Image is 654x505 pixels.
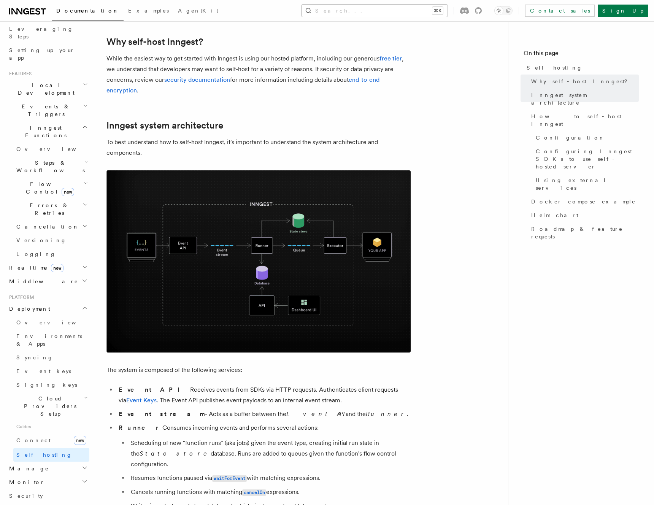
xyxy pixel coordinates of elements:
span: Inngest system architecture [531,91,639,106]
button: Cancellation [13,220,89,233]
img: Inngest system architecture diagram [106,170,411,353]
span: Event keys [16,368,71,374]
span: new [51,264,63,272]
a: Why self-host Inngest? [528,75,639,88]
span: Signing keys [16,382,77,388]
span: Security [9,493,43,499]
a: AgentKit [173,2,223,21]
span: Flow Control [13,180,84,195]
p: While the easiest way to get started with Inngest is using our hosted platform, including our gen... [106,53,411,96]
a: Event Keys [126,397,157,404]
a: Connectnew [13,433,89,448]
span: Docker compose example [531,198,636,205]
span: Roadmap & feature requests [531,225,639,240]
button: Manage [6,462,89,475]
a: How to self-host Inngest [528,110,639,131]
a: Signing keys [13,378,89,392]
a: free tier [379,55,402,62]
a: Setting up your app [6,43,89,65]
span: Manage [6,465,49,472]
a: cancelOn [242,488,266,495]
span: new [62,188,74,196]
span: Connect [16,437,51,443]
a: Event keys [13,364,89,378]
span: Leveraging Steps [9,26,73,40]
button: Events & Triggers [6,100,89,121]
a: Syncing [13,351,89,364]
kbd: ⌘K [432,7,443,14]
h4: On this page [524,49,639,61]
button: Middleware [6,275,89,288]
a: Examples [124,2,173,21]
div: Inngest Functions [6,142,89,261]
button: Flow Controlnew [13,177,89,199]
span: Documentation [56,8,119,14]
span: Environments & Apps [16,333,82,347]
span: Local Development [6,81,83,97]
span: Deployment [6,305,50,313]
span: Setting up your app [9,47,75,61]
button: Local Development [6,78,89,100]
span: Configuring Inngest SDKs to use self-hosted server [536,148,639,170]
a: Helm chart [528,208,639,222]
span: Platform [6,294,34,300]
span: Examples [128,8,169,14]
span: Guides [13,421,89,433]
em: State store [140,450,211,457]
span: Syncing [16,354,53,360]
li: Scheduling of new “function runs” (aka jobs) given the event type, creating initial run state in ... [129,438,411,470]
span: Versioning [16,237,67,243]
a: Overview [13,316,89,329]
a: Overview [13,142,89,156]
li: Cancels running functions with matching expressions. [129,487,411,498]
span: Realtime [6,264,63,272]
li: - Acts as a buffer between the and the . [116,409,411,419]
p: The system is composed of the following services: [106,365,411,375]
button: Realtimenew [6,261,89,275]
span: Using external services [536,176,639,192]
span: Helm chart [531,211,578,219]
span: new [74,436,86,445]
strong: Event API [119,386,186,393]
button: Toggle dark mode [494,6,513,15]
a: Versioning [13,233,89,247]
p: To best understand how to self-host Inngest, it's important to understand the system architecture... [106,137,411,158]
span: Why self-host Inngest? [531,78,633,85]
button: Monitor [6,475,89,489]
span: Cloud Providers Setup [13,395,84,418]
a: Configuring Inngest SDKs to use self-hosted server [533,145,639,173]
em: Runner [366,410,407,418]
li: Resumes functions paused via with matching expressions. [129,473,411,484]
span: Middleware [6,278,78,285]
strong: Runner [119,424,159,431]
span: Overview [16,319,95,326]
a: Documentation [52,2,124,21]
span: Self hosting [16,452,72,458]
button: Inngest Functions [6,121,89,142]
strong: Event stream [119,410,205,418]
li: - Receives events from SDKs via HTTP requests. Authenticates client requests via . The Event API ... [116,384,411,406]
span: Cancellation [13,223,79,230]
button: Steps & Workflows [13,156,89,177]
a: Leveraging Steps [6,22,89,43]
a: Sign Up [598,5,648,17]
a: Using external services [533,173,639,195]
span: Steps & Workflows [13,159,85,174]
a: Self-hosting [524,61,639,75]
button: Search...⌘K [302,5,448,17]
span: Overview [16,146,95,152]
span: Events & Triggers [6,103,83,118]
a: Environments & Apps [13,329,89,351]
a: Logging [13,247,89,261]
button: Deployment [6,302,89,316]
a: Contact sales [525,5,595,17]
code: waitForEvent [212,475,247,482]
span: Features [6,71,32,77]
span: AgentKit [178,8,218,14]
a: waitForEvent [212,474,247,481]
span: Errors & Retries [13,202,83,217]
button: Errors & Retries [13,199,89,220]
em: Event API [286,410,346,418]
a: Configuration [533,131,639,145]
a: Why self-host Inngest? [106,37,203,47]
